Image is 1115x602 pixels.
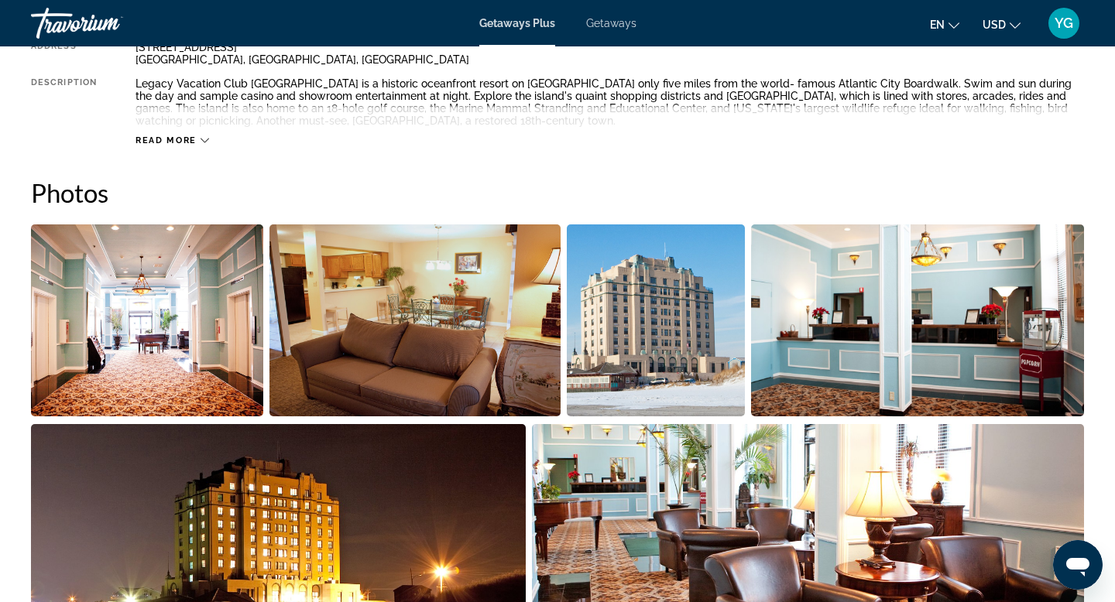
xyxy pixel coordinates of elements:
a: Travorium [31,3,186,43]
button: User Menu [1044,7,1084,39]
span: en [930,19,945,31]
span: YG [1055,15,1073,31]
div: [STREET_ADDRESS] [GEOGRAPHIC_DATA], [GEOGRAPHIC_DATA], [GEOGRAPHIC_DATA] [136,41,1084,66]
span: Read more [136,135,197,145]
a: Getaways Plus [479,17,555,29]
button: Open full-screen image slider [269,224,560,417]
div: Legacy Vacation Club [GEOGRAPHIC_DATA] is a historic oceanfront resort on [GEOGRAPHIC_DATA] only ... [136,77,1084,127]
iframe: Button to launch messaging window [1053,540,1103,590]
div: Address [31,41,97,66]
div: Description [31,77,97,127]
button: Open full-screen image slider [31,224,263,417]
button: Open full-screen image slider [567,224,745,417]
a: Getaways [586,17,636,29]
button: Open full-screen image slider [751,224,1084,417]
h2: Photos [31,177,1084,208]
button: Change language [930,13,959,36]
button: Change currency [983,13,1021,36]
span: USD [983,19,1006,31]
button: Read more [136,135,209,146]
